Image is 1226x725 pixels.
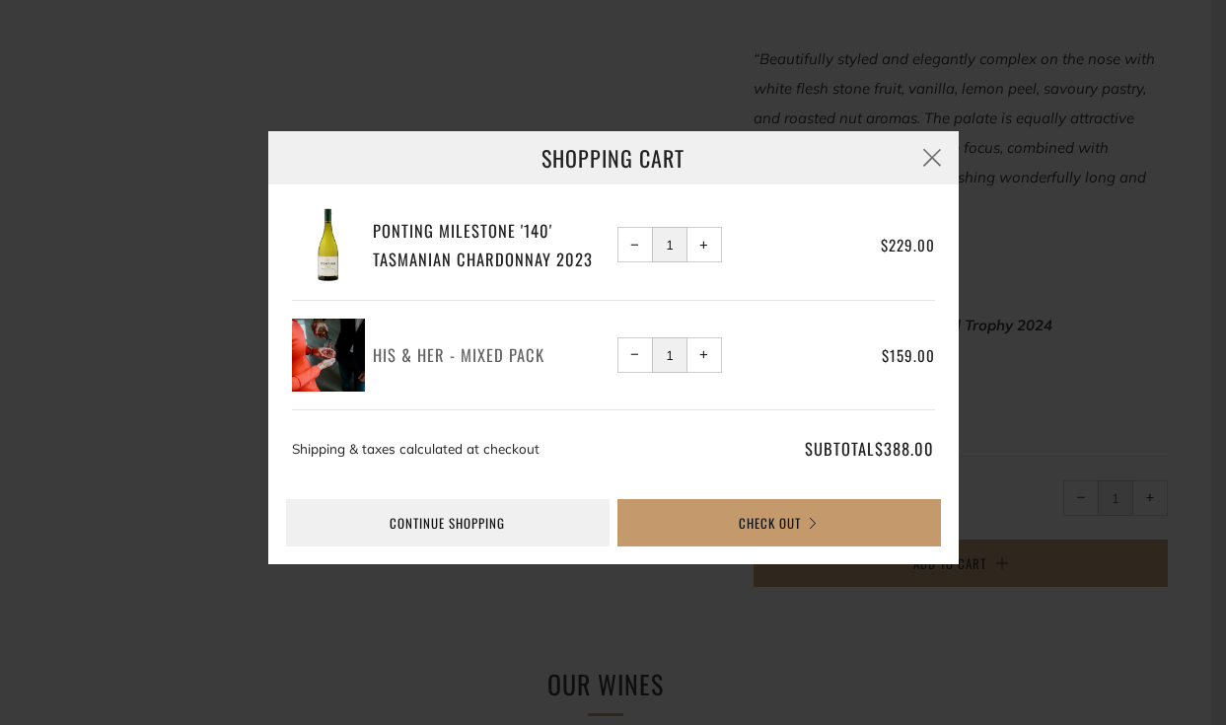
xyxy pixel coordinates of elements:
input: quantity [652,337,687,373]
span: $388.00 [875,436,934,461]
a: His & Her - Mixed Pack [373,340,610,370]
a: Continue shopping [286,499,610,546]
p: Subtotal [726,434,935,464]
img: Ponting Milestone '140' Tasmanian Chardonnay 2023 [292,208,366,282]
span: $159.00 [882,344,935,366]
img: His & Her - Mixed Pack [292,319,366,393]
p: Shipping & taxes calculated at checkout [292,434,718,464]
span: − [630,350,639,359]
h3: Shopping Cart [268,131,959,184]
a: Ponting Milestone '140' Tasmanian Chardonnay 2023 [373,216,610,274]
span: $229.00 [881,234,935,255]
span: + [699,350,708,359]
span: − [630,241,639,250]
span: + [699,241,708,250]
button: Check Out [617,499,941,546]
button: Close (Esc) [905,131,959,184]
input: quantity [652,227,687,262]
